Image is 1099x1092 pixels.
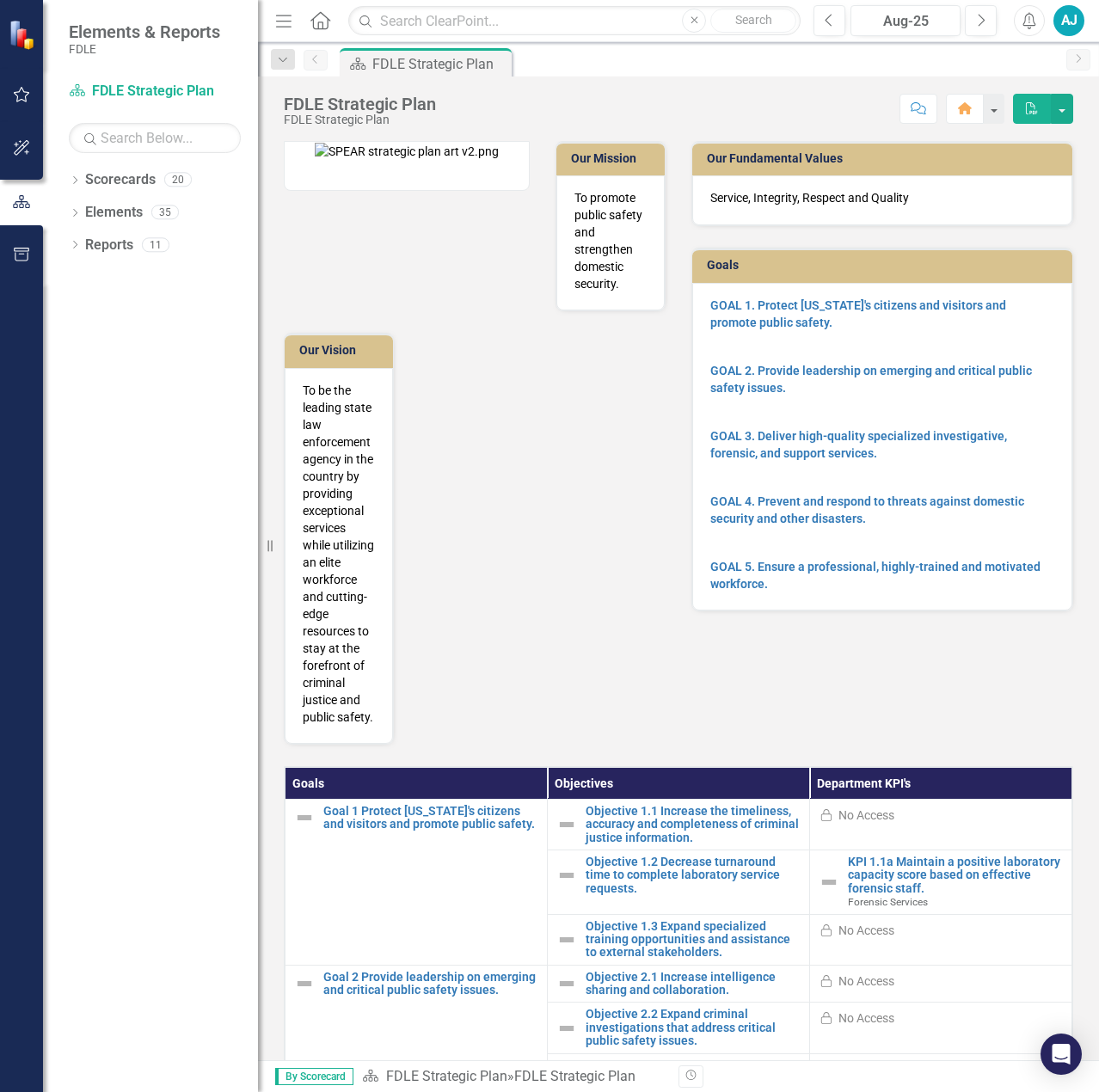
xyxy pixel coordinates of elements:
img: Not Defined [556,865,577,886]
img: SPEAR strategic plan art v2.png [315,143,499,160]
a: FDLE Strategic Plan [386,1068,507,1084]
a: Reports [85,236,133,255]
a: Goal 1 Protect [US_STATE]'s citizens and visitors and promote public safety. [323,805,538,831]
a: GOAL 4. Prevent and respond to threats against domestic security and other disasters. [710,494,1024,525]
button: Aug-25 [850,5,961,36]
div: Aug-25 [856,11,955,32]
div: No Access [838,922,894,939]
div: 20 [164,173,192,187]
div: FDLE Strategic Plan [284,113,436,126]
span: By Scorecard [275,1068,353,1085]
a: Objective 1.1 Increase the timeliness, accuracy and completeness of criminal justice information. [586,805,801,844]
a: FDLE Strategic Plan [69,82,241,101]
p: To promote public safety and strengthen domestic security. [574,189,647,292]
div: FDLE Strategic Plan [372,53,507,75]
input: Search Below... [69,123,241,153]
a: GOAL 5. Ensure a professional, highly-trained and motivated workforce. [710,560,1041,591]
div: No Access [838,972,894,990]
span: Elements & Reports [69,21,220,42]
button: Search [710,9,796,33]
img: Not Defined [556,973,577,994]
img: ClearPoint Strategy [9,20,39,50]
img: Not Defined [819,872,839,893]
a: Elements [85,203,143,223]
span: Search [735,13,772,27]
a: Objective 1.3 Expand specialized training opportunities and assistance to external stakeholders. [586,920,801,960]
h3: Our Vision [299,344,384,357]
a: Goal 2 Provide leadership on emerging and critical public safety issues. [323,971,538,997]
div: » [362,1067,666,1087]
h3: Our Fundamental Values [707,152,1064,165]
a: GOAL 3. Deliver high-quality specialized investigative, forensic, and support services. [710,429,1007,460]
div: 11 [142,237,169,252]
a: GOAL 1. Protect [US_STATE]'s citizens and visitors and promote public safety. [710,298,1006,329]
div: No Access [838,807,894,824]
input: Search ClearPoint... [348,6,801,36]
p: Service, Integrity, Respect and Quality [710,189,1054,206]
button: AJ [1053,5,1084,36]
img: Not Defined [556,929,577,950]
a: GOAL 2. Provide leadership on emerging and critical public safety issues. [710,364,1032,395]
a: Scorecards [85,170,156,190]
a: KPI 1.1a Maintain a positive laboratory capacity score based on effective forensic staff. [848,856,1063,895]
h3: Our Mission [571,152,656,165]
small: FDLE [69,42,220,56]
div: 35 [151,206,179,220]
div: No Access [838,1009,894,1027]
img: Not Defined [556,814,577,835]
a: Objective 2.1 Increase intelligence sharing and collaboration. [586,971,801,997]
h3: Goals [707,259,1064,272]
a: Objective 2.2 Expand criminal investigations that address critical public safety issues. [586,1008,801,1047]
div: FDLE Strategic Plan [514,1068,635,1084]
div: FDLE Strategic Plan [284,95,436,113]
a: Objective 1.2 Decrease turnaround time to complete laboratory service requests. [586,856,801,895]
div: Open Intercom Messenger [1041,1034,1082,1075]
img: Not Defined [294,807,315,828]
img: Not Defined [294,973,315,994]
span: Forensic Services [848,896,928,908]
img: Not Defined [556,1018,577,1039]
p: To be the leading state law enforcement agency in the country by providing exceptional services w... [303,382,375,726]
